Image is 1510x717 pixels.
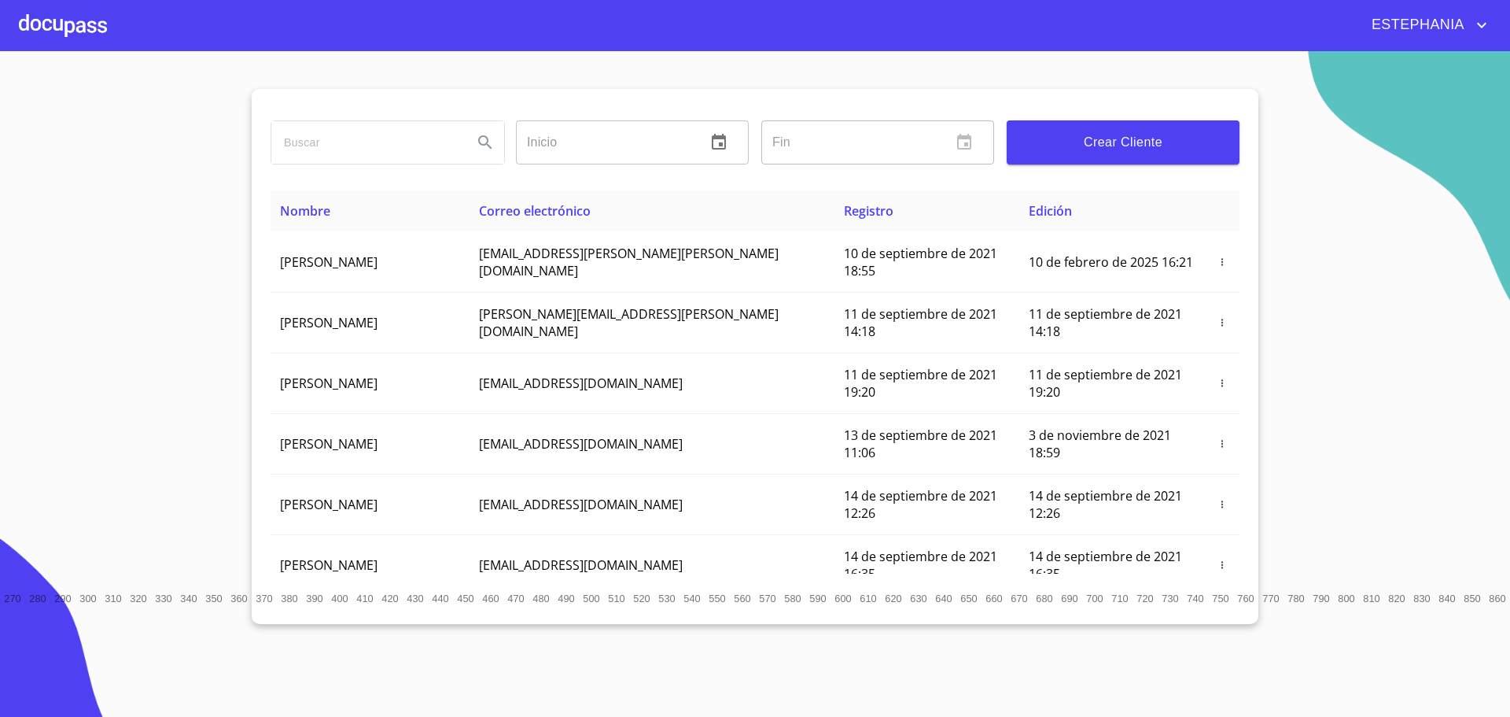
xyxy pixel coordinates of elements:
[709,593,725,604] span: 550
[1029,427,1171,461] span: 3 de noviembre de 2021 18:59
[1136,593,1153,604] span: 720
[327,586,352,612] button: 400
[277,586,302,612] button: 380
[554,586,579,612] button: 490
[280,496,377,513] span: [PERSON_NAME]
[1032,586,1057,612] button: 680
[809,593,826,604] span: 590
[1334,586,1359,612] button: 800
[306,593,322,604] span: 390
[126,586,151,612] button: 320
[1007,120,1239,164] button: Crear Cliente
[1183,586,1208,612] button: 740
[1029,366,1182,401] span: 11 de septiembre de 2021 19:20
[356,593,373,604] span: 410
[931,586,956,612] button: 640
[960,593,977,604] span: 650
[844,245,997,279] span: 10 de septiembre de 2021 18:55
[1019,131,1227,153] span: Crear Cliente
[1029,487,1182,522] span: 14 de septiembre de 2021 12:26
[780,586,805,612] button: 580
[280,435,377,453] span: [PERSON_NAME]
[844,366,997,401] span: 11 de septiembre de 2021 19:20
[834,593,851,604] span: 600
[1262,593,1279,604] span: 770
[230,593,247,604] span: 360
[658,593,675,604] span: 530
[1409,586,1434,612] button: 830
[479,245,779,279] span: [EMAIL_ADDRESS][PERSON_NAME][PERSON_NAME][DOMAIN_NAME]
[844,548,997,582] span: 14 de septiembre de 2021 16:35
[29,593,46,604] span: 280
[1061,593,1077,604] span: 690
[75,586,101,612] button: 300
[1082,586,1107,612] button: 700
[1158,586,1183,612] button: 730
[583,593,599,604] span: 500
[101,586,126,612] button: 310
[1107,586,1132,612] button: 710
[479,556,683,574] span: [EMAIL_ADDRESS][DOMAIN_NAME]
[528,586,554,612] button: 480
[201,586,226,612] button: 350
[1384,586,1409,612] button: 820
[205,593,222,604] span: 350
[280,202,330,220] span: Nombre
[1485,586,1510,612] button: 860
[1413,593,1430,604] span: 830
[1029,548,1182,582] span: 14 de septiembre de 2021 16:35
[54,593,71,604] span: 290
[507,593,524,604] span: 470
[755,586,780,612] button: 570
[830,586,856,612] button: 600
[1187,593,1203,604] span: 740
[1258,586,1283,612] button: 770
[705,586,730,612] button: 550
[180,593,197,604] span: 340
[428,586,453,612] button: 440
[280,314,377,331] span: [PERSON_NAME]
[478,586,503,612] button: 460
[935,593,952,604] span: 640
[4,593,20,604] span: 270
[844,202,893,220] span: Registro
[633,593,650,604] span: 520
[844,487,997,522] span: 14 de septiembre de 2021 12:26
[604,586,629,612] button: 510
[985,593,1002,604] span: 660
[226,586,252,612] button: 360
[1212,593,1228,604] span: 750
[558,593,574,604] span: 490
[1132,586,1158,612] button: 720
[759,593,775,604] span: 570
[1388,593,1405,604] span: 820
[805,586,830,612] button: 590
[381,593,398,604] span: 420
[579,586,604,612] button: 500
[79,593,96,604] span: 300
[1309,586,1334,612] button: 790
[784,593,801,604] span: 580
[252,586,277,612] button: 370
[466,124,504,161] button: Search
[479,305,779,340] span: [PERSON_NAME][EMAIL_ADDRESS][PERSON_NAME][DOMAIN_NAME]
[856,586,881,612] button: 610
[1029,253,1193,271] span: 10 de febrero de 2025 16:21
[1162,593,1178,604] span: 730
[50,586,75,612] button: 290
[1057,586,1082,612] button: 690
[981,586,1007,612] button: 660
[271,121,460,164] input: search
[1036,593,1052,604] span: 680
[25,586,50,612] button: 280
[910,593,926,604] span: 630
[482,593,499,604] span: 460
[1363,593,1379,604] span: 810
[155,593,171,604] span: 330
[1360,13,1472,38] span: ESTEPHANIA
[407,593,423,604] span: 430
[403,586,428,612] button: 430
[280,556,377,574] span: [PERSON_NAME]
[130,593,146,604] span: 320
[844,305,997,340] span: 11 de septiembre de 2021 14:18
